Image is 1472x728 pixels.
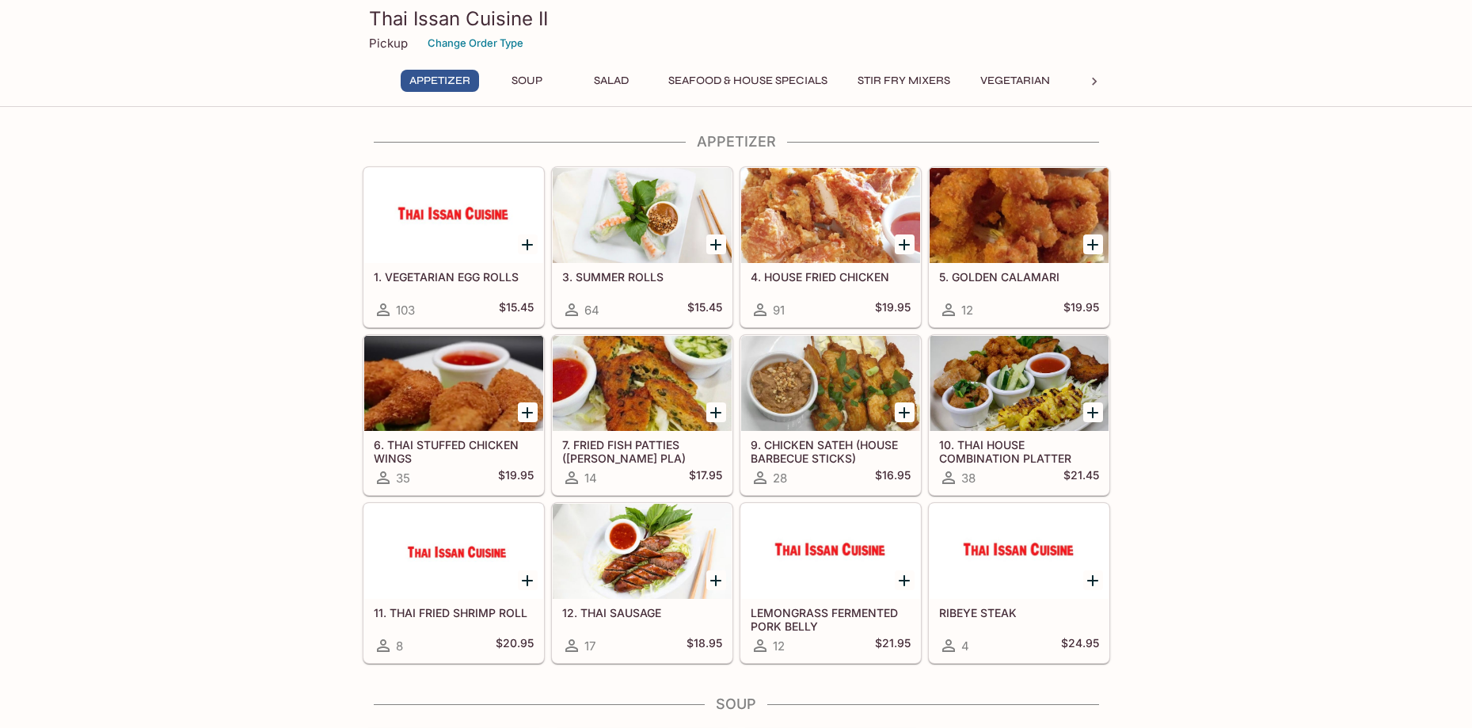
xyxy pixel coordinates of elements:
[518,402,538,422] button: Add 6. THAI STUFFED CHICKEN WINGS
[363,133,1110,151] h4: Appetizer
[553,336,732,431] div: 7. FRIED FISH PATTIES (TOD MUN PLA)
[562,438,722,464] h5: 7. FRIED FISH PATTIES ([PERSON_NAME] PLA)
[396,303,415,318] span: 103
[518,234,538,254] button: Add 1. VEGETARIAN EGG ROLLS
[518,570,538,590] button: Add 11. THAI FRIED SHRIMP ROLL
[364,504,543,599] div: 11. THAI FRIED SHRIMP ROLL
[492,70,563,92] button: Soup
[363,167,544,327] a: 1. VEGETARIAN EGG ROLLS103$15.45
[687,300,722,319] h5: $15.45
[1083,234,1103,254] button: Add 5. GOLDEN CALAMARI
[930,504,1109,599] div: RIBEYE STEAK
[875,468,911,487] h5: $16.95
[369,36,408,51] p: Pickup
[751,606,911,632] h5: LEMONGRASS FERMENTED PORK BELLY
[929,335,1109,495] a: 10. THAI HOUSE COMBINATION PLATTER38$21.45
[374,606,534,619] h5: 11. THAI FRIED SHRIMP ROLL
[740,335,921,495] a: 9. CHICKEN SATEH (HOUSE BARBECUE STICKS)28$16.95
[553,504,732,599] div: 12. THAI SAUSAGE
[706,234,726,254] button: Add 3. SUMMER ROLLS
[499,300,534,319] h5: $15.45
[689,468,722,487] h5: $17.95
[1083,402,1103,422] button: Add 10. THAI HOUSE COMBINATION PLATTER
[751,438,911,464] h5: 9. CHICKEN SATEH (HOUSE BARBECUE STICKS)
[1071,70,1143,92] button: Noodles
[875,636,911,655] h5: $21.95
[875,300,911,319] h5: $19.95
[939,270,1099,284] h5: 5. GOLDEN CALAMARI
[363,503,544,663] a: 11. THAI FRIED SHRIMP ROLL8$20.95
[396,638,403,654] span: 8
[939,606,1099,619] h5: RIBEYE STEAK
[939,438,1099,464] h5: 10. THAI HOUSE COMBINATION PLATTER
[895,234,915,254] button: Add 4. HOUSE FRIED CHICKEN
[895,402,915,422] button: Add 9. CHICKEN SATEH (HOUSE BARBECUE STICKS)
[363,696,1110,713] h4: Soup
[929,503,1109,663] a: RIBEYE STEAK4$24.95
[741,336,920,431] div: 9. CHICKEN SATEH (HOUSE BARBECUE STICKS)
[420,31,531,55] button: Change Order Type
[364,168,543,263] div: 1. VEGETARIAN EGG ROLLS
[584,471,597,486] span: 14
[584,638,595,654] span: 17
[972,70,1059,92] button: Vegetarian
[751,270,911,284] h5: 4. HOUSE FRIED CHICKEN
[961,471,976,486] span: 38
[584,303,599,318] span: 64
[401,70,479,92] button: Appetizer
[562,606,722,619] h5: 12. THAI SAUSAGE
[687,636,722,655] h5: $18.95
[773,638,785,654] span: 12
[1063,300,1099,319] h5: $19.95
[1083,570,1103,590] button: Add RIBEYE STEAK
[740,503,921,663] a: LEMONGRASS FERMENTED PORK BELLY12$21.95
[706,402,726,422] button: Add 7. FRIED FISH PATTIES (TOD MUN PLA)
[396,471,410,486] span: 35
[552,503,732,663] a: 12. THAI SAUSAGE17$18.95
[961,638,969,654] span: 4
[576,70,647,92] button: Salad
[929,167,1109,327] a: 5. GOLDEN CALAMARI12$19.95
[706,570,726,590] button: Add 12. THAI SAUSAGE
[498,468,534,487] h5: $19.95
[374,438,534,464] h5: 6. THAI STUFFED CHICKEN WINGS
[1061,636,1099,655] h5: $24.95
[562,270,722,284] h5: 3. SUMMER ROLLS
[552,335,732,495] a: 7. FRIED FISH PATTIES ([PERSON_NAME] PLA)14$17.95
[553,168,732,263] div: 3. SUMMER ROLLS
[961,303,973,318] span: 12
[930,168,1109,263] div: 5. GOLDEN CALAMARI
[374,270,534,284] h5: 1. VEGETARIAN EGG ROLLS
[773,471,787,486] span: 28
[363,335,544,495] a: 6. THAI STUFFED CHICKEN WINGS35$19.95
[369,6,1104,31] h3: Thai Issan Cuisine II
[740,167,921,327] a: 4. HOUSE FRIED CHICKEN91$19.95
[1063,468,1099,487] h5: $21.45
[364,336,543,431] div: 6. THAI STUFFED CHICKEN WINGS
[895,570,915,590] button: Add LEMONGRASS FERMENTED PORK BELLY
[496,636,534,655] h5: $20.95
[552,167,732,327] a: 3. SUMMER ROLLS64$15.45
[741,168,920,263] div: 4. HOUSE FRIED CHICKEN
[660,70,836,92] button: Seafood & House Specials
[849,70,959,92] button: Stir Fry Mixers
[741,504,920,599] div: LEMONGRASS FERMENTED PORK BELLY
[773,303,785,318] span: 91
[930,336,1109,431] div: 10. THAI HOUSE COMBINATION PLATTER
